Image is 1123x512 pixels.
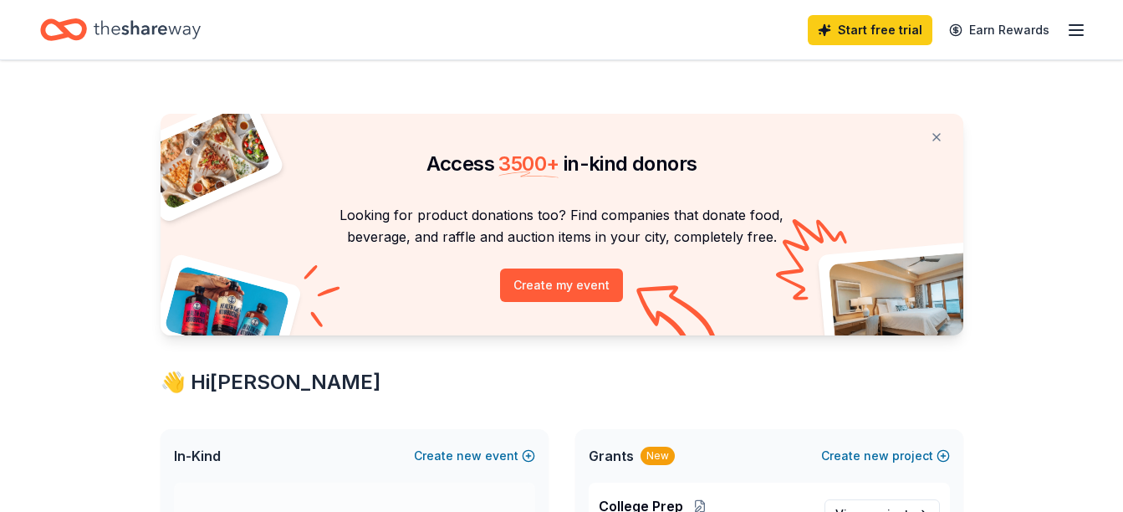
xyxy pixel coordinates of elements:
[641,447,675,465] div: New
[141,104,272,211] img: Pizza
[414,446,535,466] button: Createnewevent
[498,151,559,176] span: 3500 +
[589,446,634,466] span: Grants
[636,285,720,348] img: Curvy arrow
[500,269,623,302] button: Create my event
[457,446,482,466] span: new
[40,10,201,49] a: Home
[821,446,950,466] button: Createnewproject
[161,369,963,396] div: 👋 Hi [PERSON_NAME]
[808,15,932,45] a: Start free trial
[181,204,943,248] p: Looking for product donations too? Find companies that donate food, beverage, and raffle and auct...
[939,15,1059,45] a: Earn Rewards
[426,151,697,176] span: Access in-kind donors
[174,446,221,466] span: In-Kind
[864,446,889,466] span: new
